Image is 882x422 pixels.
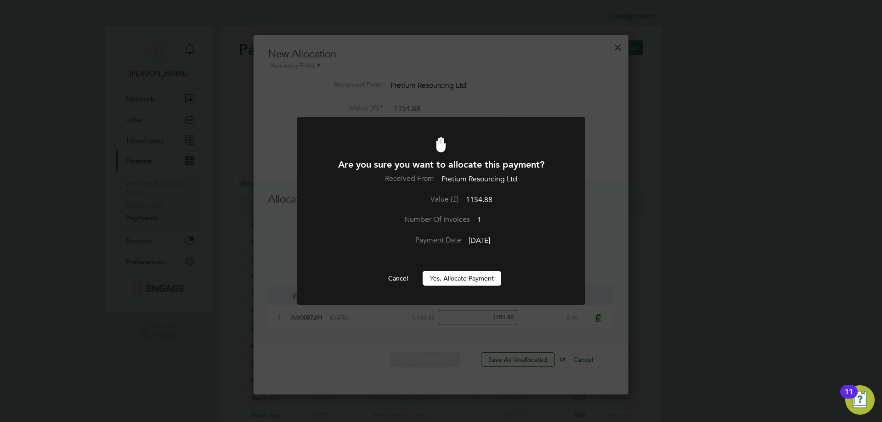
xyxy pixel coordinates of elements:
span: 1154.88 [466,195,492,204]
div: 11 [845,392,853,404]
span: [DATE] [469,236,490,245]
span: 1 [477,216,481,225]
label: Value (£) [390,195,458,204]
label: Number Of Invoices [401,215,470,225]
button: Cancel [381,271,415,286]
button: Open Resource Center, 11 new notifications [845,385,875,415]
label: Payment Date [392,236,461,245]
h1: Are you sure you want to allocate this payment? [322,158,560,170]
button: Yes, Allocate Payment [423,271,501,286]
label: Received From [365,174,434,184]
span: Pretium Resourcing Ltd [441,174,517,184]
